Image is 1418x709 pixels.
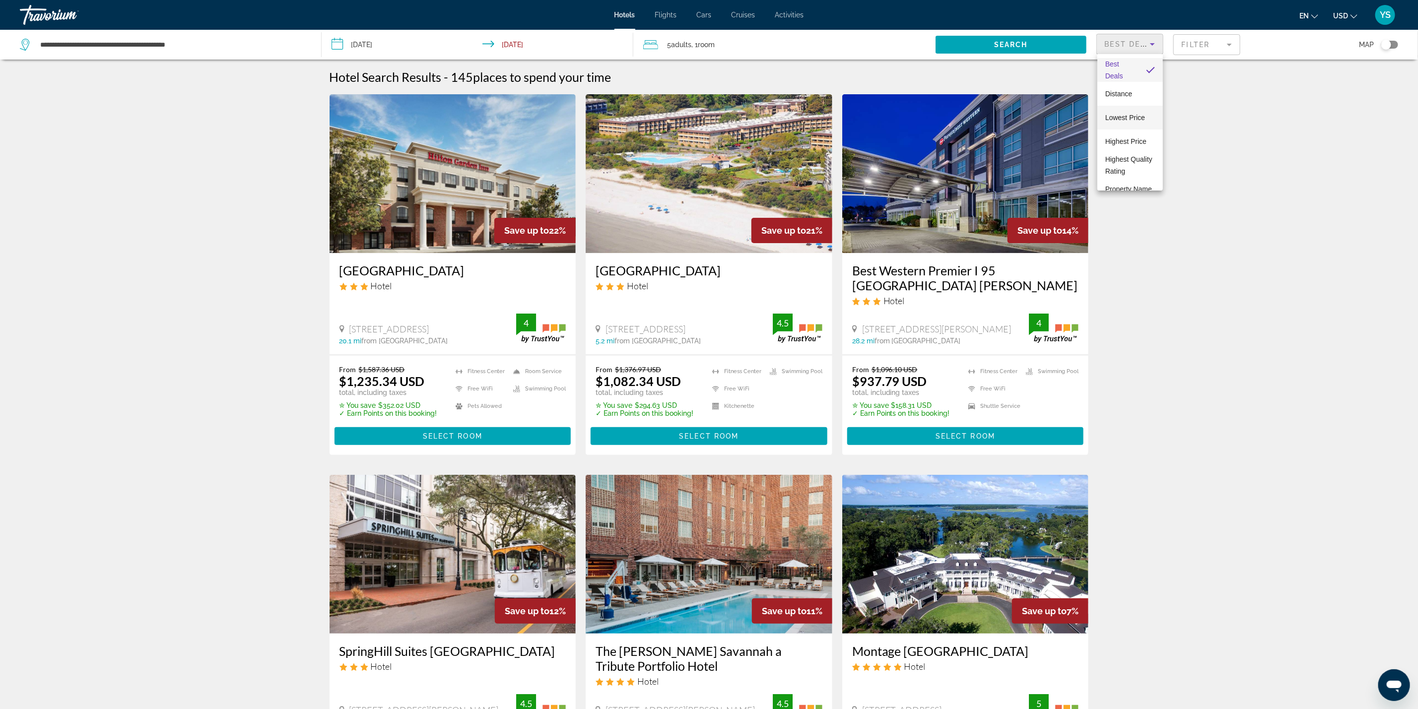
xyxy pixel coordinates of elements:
[1105,155,1152,175] span: Highest Quality Rating
[1105,137,1147,145] span: Highest Price
[1105,60,1123,80] span: Best Deals
[1105,90,1132,98] span: Distance
[1378,669,1410,701] iframe: Button to launch messaging window
[1105,114,1145,122] span: Lowest Price
[1097,54,1163,191] div: Sort by
[1105,185,1152,193] span: Property Name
